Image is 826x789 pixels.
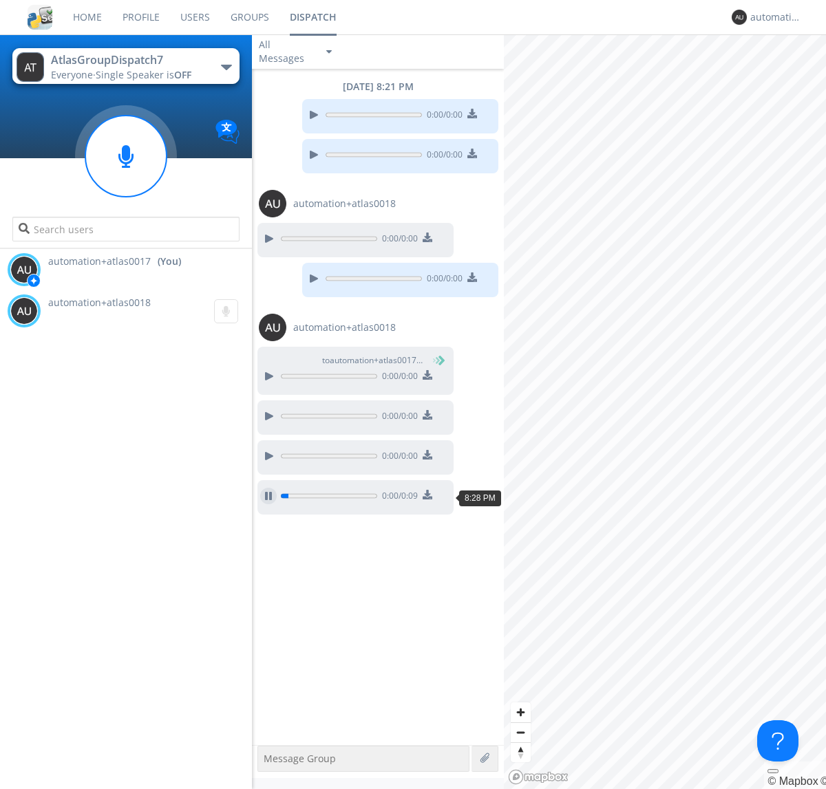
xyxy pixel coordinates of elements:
img: download media button [467,149,477,158]
button: AtlasGroupDispatch7Everyone·Single Speaker isOFF [12,48,239,84]
a: Mapbox logo [508,769,569,785]
div: (You) [158,255,181,268]
span: 0:00 / 0:00 [422,109,463,124]
span: automation+atlas0018 [48,296,151,309]
span: 0:00 / 0:00 [377,370,418,385]
button: Toggle attribution [767,769,779,773]
span: (You) [423,354,444,366]
img: download media button [423,410,432,420]
span: automation+atlas0018 [293,321,396,334]
img: download media button [467,109,477,118]
img: 373638.png [10,256,38,283]
span: 0:00 / 0:00 [377,410,418,425]
span: automation+atlas0018 [293,197,396,210]
img: 373638.png [10,297,38,325]
button: Zoom out [511,722,531,742]
img: 373638.png [259,314,286,341]
img: cddb5a64eb264b2086981ab96f4c1ba7 [28,5,52,30]
div: All Messages [259,38,314,65]
button: Reset bearing to north [511,742,531,762]
iframe: Toggle Customer Support [757,720,798,761]
img: 373638.png [259,190,286,217]
span: Zoom out [511,723,531,742]
span: OFF [174,68,191,81]
span: automation+atlas0017 [48,255,151,268]
span: to automation+atlas0017 [322,354,425,367]
img: download media button [467,272,477,282]
img: download media button [423,490,432,499]
img: Translation enabled [215,120,240,144]
div: automation+atlas0017 [750,10,802,24]
img: download media button [423,233,432,242]
span: 8:28 PM [465,493,496,503]
div: [DATE] 8:21 PM [252,80,504,94]
img: 373638.png [732,10,747,25]
span: 0:00 / 0:00 [422,149,463,164]
input: Search users [12,217,239,241]
span: 0:00 / 0:00 [422,272,463,288]
div: Everyone · [51,68,206,82]
a: Mapbox [767,775,818,787]
img: download media button [423,370,432,380]
img: download media button [423,450,432,460]
span: Single Speaker is [96,68,191,81]
span: 0:00 / 0:00 [377,450,418,465]
span: 0:00 / 0:09 [377,490,418,505]
div: AtlasGroupDispatch7 [51,52,206,68]
span: 0:00 / 0:00 [377,233,418,248]
button: Zoom in [511,702,531,722]
img: caret-down-sm.svg [326,50,332,54]
img: 373638.png [17,52,44,82]
span: Reset bearing to north [511,743,531,762]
